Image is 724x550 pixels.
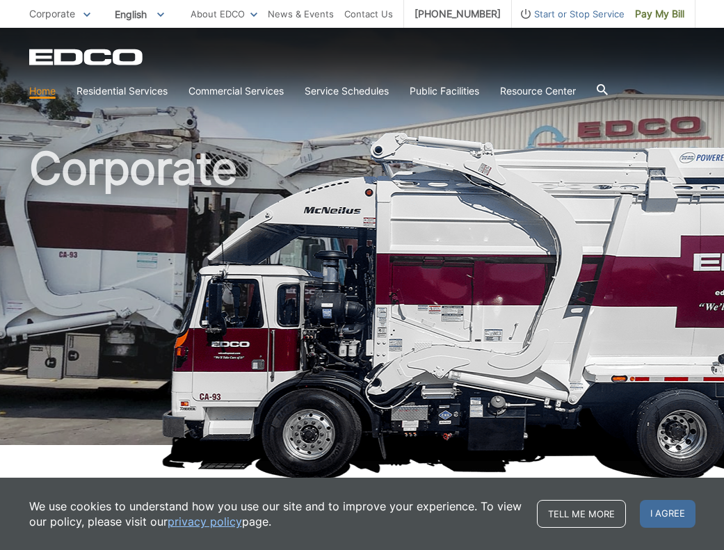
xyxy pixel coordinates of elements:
[344,6,393,22] a: Contact Us
[29,499,523,529] p: We use cookies to understand how you use our site and to improve your experience. To view our pol...
[29,8,75,19] span: Corporate
[305,83,389,99] a: Service Schedules
[104,3,175,26] span: English
[188,83,284,99] a: Commercial Services
[635,6,684,22] span: Pay My Bill
[410,83,479,99] a: Public Facilities
[537,500,626,528] a: Tell me more
[640,500,695,528] span: I agree
[29,49,145,65] a: EDCD logo. Return to the homepage.
[268,6,334,22] a: News & Events
[29,83,56,99] a: Home
[191,6,257,22] a: About EDCO
[500,83,576,99] a: Resource Center
[77,83,168,99] a: Residential Services
[29,146,695,451] h1: Corporate
[168,514,242,529] a: privacy policy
